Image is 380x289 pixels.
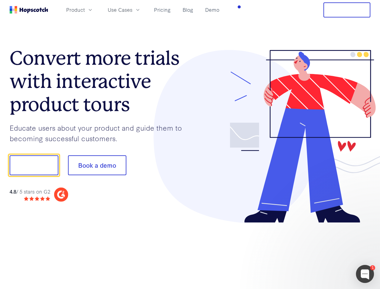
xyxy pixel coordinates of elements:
a: Demo [203,5,222,15]
span: Use Cases [108,6,132,14]
a: Home [10,6,48,14]
p: Educate users about your product and guide them to becoming successful customers. [10,123,190,143]
button: Free Trial [323,2,370,17]
button: Use Cases [104,5,144,15]
div: 1 [370,265,375,270]
a: Blog [180,5,196,15]
div: / 5 stars on G2 [10,188,50,195]
button: Product [63,5,97,15]
button: Show me! [10,155,58,175]
a: Pricing [152,5,173,15]
h1: Convert more trials with interactive product tours [10,47,190,116]
span: Product [66,6,85,14]
strong: 4.8 [10,188,16,195]
button: Book a demo [68,155,126,175]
